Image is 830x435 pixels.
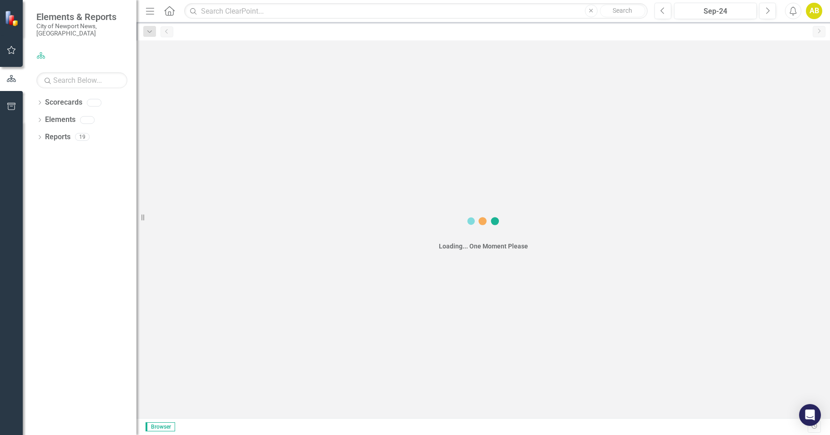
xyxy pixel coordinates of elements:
img: ClearPoint Strategy [5,10,21,26]
button: Sep-24 [674,3,757,19]
small: City of Newport News, [GEOGRAPHIC_DATA] [36,22,127,37]
span: Search [613,7,632,14]
a: Scorecards [45,97,82,108]
span: Elements & Reports [36,11,127,22]
div: Sep-24 [677,6,754,17]
button: Search [600,5,645,17]
input: Search ClearPoint... [184,3,647,19]
a: Reports [45,132,70,142]
div: Loading... One Moment Please [439,242,528,251]
div: 19 [75,133,90,141]
input: Search Below... [36,72,127,88]
span: Browser [146,422,175,431]
a: Elements [45,115,75,125]
div: Open Intercom Messenger [799,404,821,426]
button: AB [806,3,822,19]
